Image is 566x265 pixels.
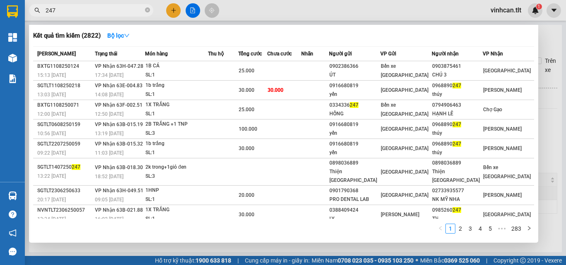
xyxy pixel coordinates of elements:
[495,224,508,234] span: •••
[239,68,254,74] span: 25.000
[145,163,208,172] div: 2k trong+1giỏ đen
[432,129,483,138] div: thúy
[145,110,208,119] div: SL: 1
[37,131,66,136] span: 10:56 [DATE]
[329,140,380,148] div: 0916680819
[37,81,92,90] div: SGTLT1108250218
[329,120,380,129] div: 0916680819
[435,224,445,234] button: left
[465,224,475,234] li: 3
[95,150,123,156] span: 11:03 [DATE]
[95,174,123,179] span: 18:52 [DATE]
[95,216,123,222] span: 16:02 [DATE]
[432,140,483,148] div: 0968890
[37,111,66,117] span: 12:00 [DATE]
[483,126,522,132] span: [PERSON_NAME]
[95,122,143,127] span: VP Nhận 63B-015.19
[380,51,396,57] span: VP Gửi
[446,224,455,233] a: 1
[452,207,461,213] span: 247
[432,148,483,157] div: thúy
[37,173,66,179] span: 13:22 [DATE]
[381,212,419,217] span: [PERSON_NAME]
[8,74,17,83] img: solution-icon
[329,167,380,185] div: Thiện [GEOGRAPHIC_DATA]
[483,68,531,74] span: [GEOGRAPHIC_DATA]
[145,71,208,80] div: SL: 1
[239,212,254,217] span: 30.000
[72,164,80,170] span: 247
[445,224,455,234] li: 1
[432,90,483,99] div: thúy
[238,51,262,57] span: Tổng cước
[329,51,352,57] span: Người gửi
[145,120,208,129] div: 2B TRẮNG +1 TNP
[37,216,66,222] span: 13:34 [DATE]
[145,148,208,158] div: SL: 1
[438,226,443,231] span: left
[432,81,483,90] div: 0968890
[145,81,208,90] div: 1b trắng
[452,122,461,127] span: 247
[495,224,508,234] li: Next 5 Pages
[145,7,150,14] span: close-circle
[7,5,18,18] img: logo-vxr
[145,129,208,138] div: SL: 3
[95,51,117,57] span: Trạng thái
[432,101,483,110] div: 0794906463
[381,87,428,93] span: [GEOGRAPHIC_DATA]
[124,33,130,38] span: down
[329,215,380,223] div: LY
[95,83,143,88] span: VP Nhận 63E-004.83
[8,33,17,42] img: dashboard-icon
[37,72,66,78] span: 15:13 [DATE]
[483,212,531,217] span: [GEOGRAPHIC_DATA]
[329,148,380,157] div: yến
[145,100,208,110] div: 1X TRẮNG
[95,131,123,136] span: 13:19 [DATE]
[37,120,92,129] div: SGTLT0608250159
[483,146,522,151] span: [PERSON_NAME]
[95,141,143,147] span: VP Nhận 63B-015.32
[329,129,380,138] div: yến
[476,224,485,233] a: 4
[95,207,143,213] span: VP Nhận 63B-021.88
[8,54,17,62] img: warehouse-icon
[37,150,66,156] span: 09:22 [DATE]
[95,197,123,203] span: 09:05 [DATE]
[435,224,445,234] li: Previous Page
[329,71,380,79] div: ÚT
[483,51,503,57] span: VP Nhận
[95,111,123,117] span: 12:50 [DATE]
[145,7,150,12] span: close-circle
[267,51,292,57] span: Chưa cước
[432,215,483,223] div: Tài
[37,62,92,71] div: BXTG1108250124
[95,92,123,98] span: 14:08 [DATE]
[145,205,208,215] div: 1X TRẮNG
[101,29,136,42] button: Bộ lọcdown
[432,51,459,57] span: Người nhận
[452,83,461,88] span: 247
[452,141,461,147] span: 247
[483,165,531,179] span: Bến xe [GEOGRAPHIC_DATA]
[329,110,380,118] div: HỒNG
[37,101,92,110] div: BXTG1108250071
[239,192,254,198] span: 20.000
[145,215,208,224] div: SL: 1
[508,224,524,234] li: 283
[329,101,380,110] div: 0334336
[350,102,358,108] span: 247
[145,172,208,181] div: SL: 3
[381,192,428,198] span: [GEOGRAPHIC_DATA]
[432,186,483,195] div: 02733935577
[95,72,123,78] span: 17:34 [DATE]
[145,139,208,148] div: 1b trắng
[486,224,495,233] a: 5
[145,51,168,57] span: Món hàng
[9,229,17,237] span: notification
[34,7,40,13] span: search
[46,6,143,15] input: Tìm tên, số ĐT hoặc mã đơn
[527,226,532,231] span: right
